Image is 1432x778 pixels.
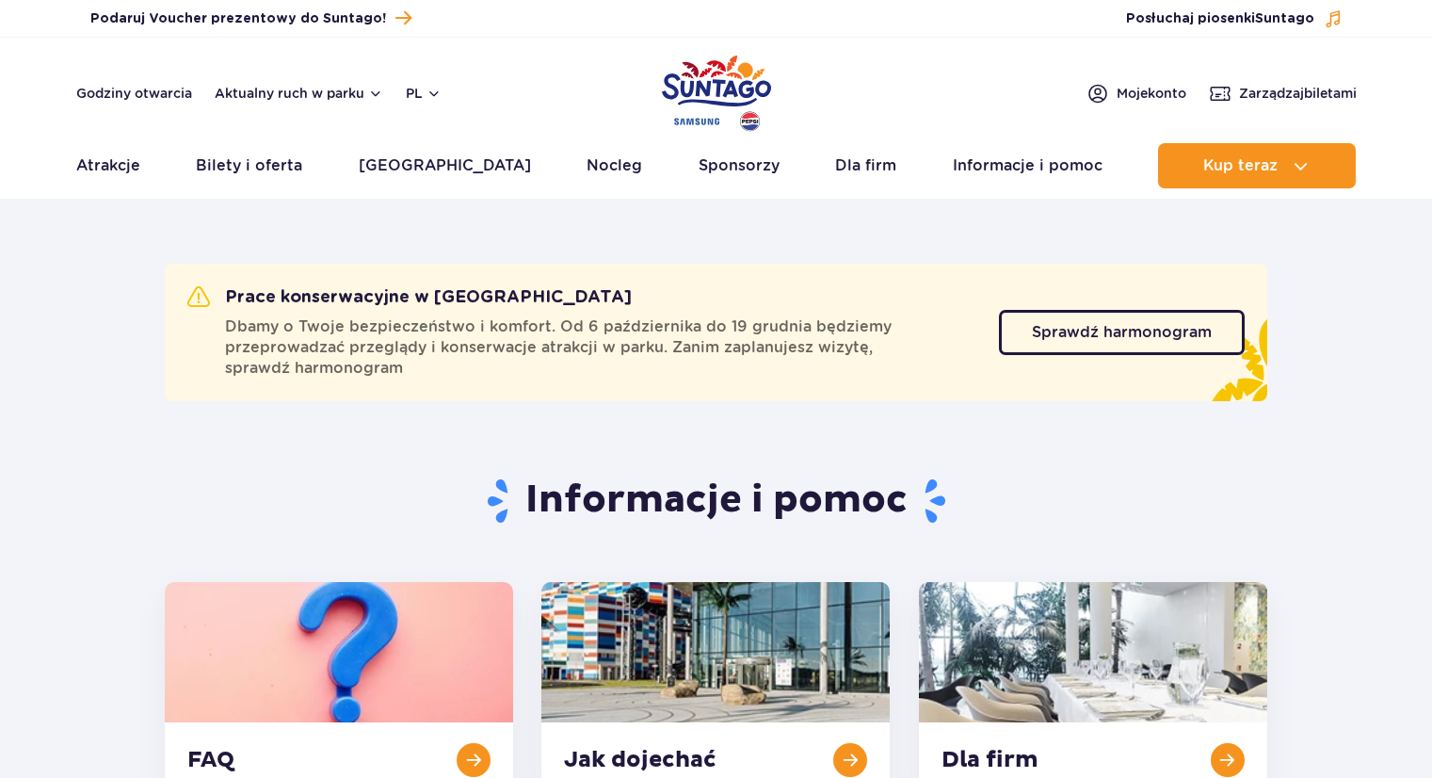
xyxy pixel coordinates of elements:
span: Suntago [1255,12,1314,25]
button: Kup teraz [1158,143,1356,188]
span: Podaruj Voucher prezentowy do Suntago! [90,9,386,28]
a: Park of Poland [662,47,771,134]
span: Dbamy o Twoje bezpieczeństwo i komfort. Od 6 października do 19 grudnia będziemy przeprowadzać pr... [225,316,976,379]
a: [GEOGRAPHIC_DATA] [359,143,531,188]
a: Atrakcje [76,143,140,188]
a: Informacje i pomoc [953,143,1102,188]
a: Mojekonto [1086,82,1186,105]
a: Bilety i oferta [196,143,302,188]
a: Nocleg [587,143,642,188]
a: Zarządzajbiletami [1209,82,1357,105]
button: Posłuchaj piosenkiSuntago [1126,9,1343,28]
span: Kup teraz [1203,157,1278,174]
span: Moje konto [1117,84,1186,103]
button: Aktualny ruch w parku [215,86,383,101]
span: Zarządzaj biletami [1239,84,1357,103]
span: Posłuchaj piosenki [1126,9,1314,28]
a: Sprawdź harmonogram [999,310,1245,355]
span: Sprawdź harmonogram [1032,325,1212,340]
a: Podaruj Voucher prezentowy do Suntago! [90,6,411,31]
a: Godziny otwarcia [76,84,192,103]
h1: Informacje i pomoc [165,477,1267,526]
button: pl [406,84,442,103]
a: Sponsorzy [699,143,780,188]
h2: Prace konserwacyjne w [GEOGRAPHIC_DATA] [187,286,632,309]
a: Dla firm [835,143,896,188]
